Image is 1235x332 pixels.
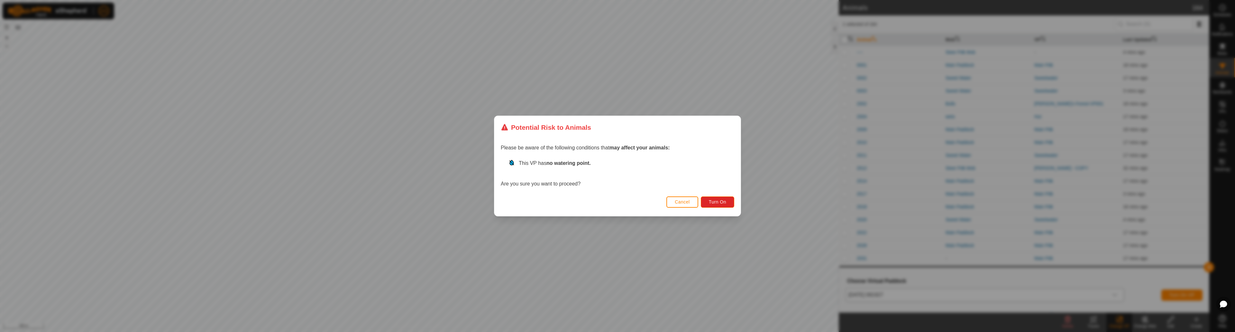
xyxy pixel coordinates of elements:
button: Cancel [666,196,698,208]
div: Potential Risk to Animals [501,122,591,132]
strong: may affect your animals: [609,145,670,150]
span: Turn On [709,199,726,204]
span: Please be aware of the following conditions that [501,145,670,150]
span: Cancel [675,199,690,204]
span: This VP has [519,160,591,166]
button: Turn On [701,196,734,208]
strong: no watering point. [546,160,591,166]
div: Are you sure you want to proceed? [501,159,734,188]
